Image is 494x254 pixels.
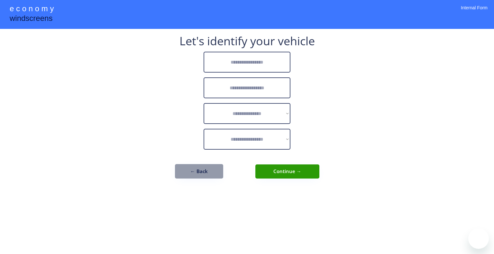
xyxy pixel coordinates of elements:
button: Continue → [255,164,319,179]
button: ← Back [175,164,223,179]
div: windscreens [10,13,52,25]
div: Internal Form [461,5,488,19]
div: e c o n o m y [10,3,54,15]
div: Let's identify your vehicle [179,35,315,47]
iframe: Button to launch messaging window [468,228,489,249]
